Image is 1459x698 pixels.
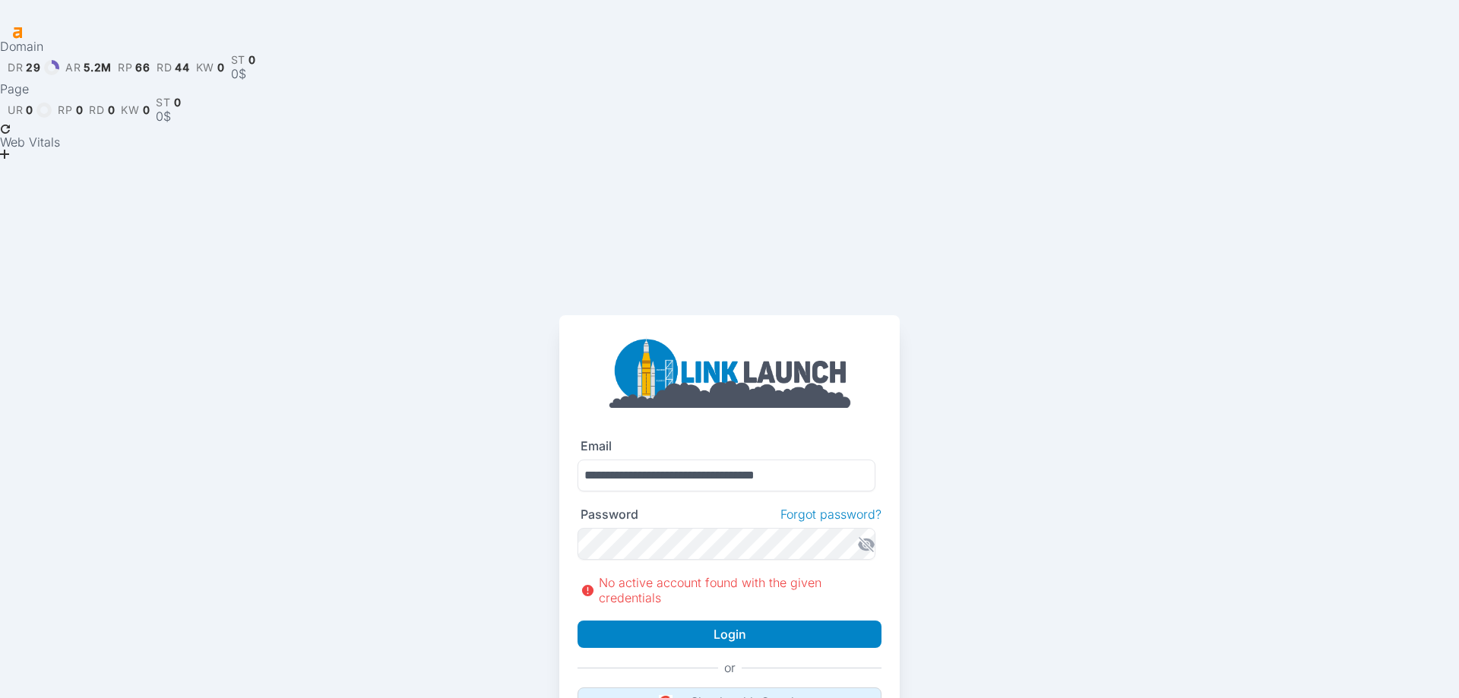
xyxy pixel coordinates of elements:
span: rd [89,104,104,116]
span: ar [65,62,81,74]
label: Password [581,507,638,522]
a: st0 [231,54,256,66]
span: kw [196,62,214,74]
span: dr [8,62,23,74]
span: 0 [217,62,225,74]
a: rd44 [157,62,190,74]
span: rd [157,62,172,74]
span: st [231,54,245,66]
div: 0$ [156,109,181,124]
label: Email [581,438,612,453]
p: No active account found with the given credentials [599,575,881,605]
span: 0 [76,104,84,116]
button: Login [578,621,881,648]
span: 0 [143,104,150,116]
span: 66 [135,62,150,74]
a: ur0 [8,103,52,118]
a: rp66 [118,62,150,74]
p: or [724,660,736,675]
a: ar5.2M [65,62,112,74]
a: kw0 [196,62,225,74]
a: rd0 [89,104,115,116]
a: kw0 [121,104,150,116]
a: st0 [156,96,181,109]
span: kw [121,104,139,116]
a: Forgot password? [780,507,881,522]
span: 29 [26,62,40,74]
a: dr29 [8,60,59,75]
span: 0 [174,96,182,109]
span: ur [8,104,23,116]
span: rp [118,62,132,74]
span: 0 [108,104,116,116]
a: rp0 [58,104,83,116]
span: 44 [175,62,189,74]
span: rp [58,104,72,116]
span: 0 [26,104,33,116]
span: st [156,96,170,109]
span: 0 [248,54,256,66]
span: 5.2M [84,62,112,74]
img: linklaunch_big.2e5cdd30.png [608,333,851,408]
div: 0$ [231,66,256,81]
